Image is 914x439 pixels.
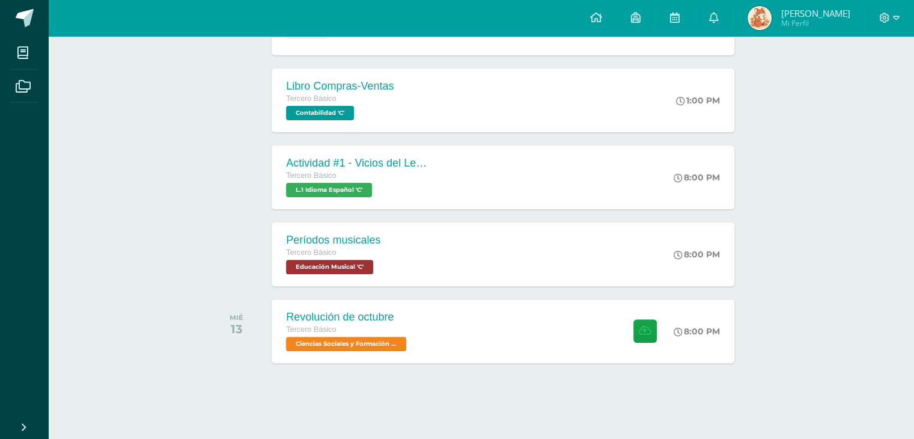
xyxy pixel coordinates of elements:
[674,172,720,183] div: 8:00 PM
[286,80,394,93] div: Libro Compras-Ventas
[286,311,409,324] div: Revolución de octubre
[286,106,354,120] span: Contabilidad 'C'
[286,260,373,274] span: Educación Musical 'C'
[674,326,720,337] div: 8:00 PM
[286,183,372,197] span: L.1 Idioma Español 'C'
[286,337,406,351] span: Ciencias Sociales y Formación Ciudadana 'C'
[230,313,243,322] div: MIÉ
[286,94,336,103] span: Tercero Básico
[286,171,336,180] span: Tercero Básico
[781,18,850,28] span: Mi Perfil
[286,234,380,247] div: Períodos musicales
[286,248,336,257] span: Tercero Básico
[286,325,336,334] span: Tercero Básico
[674,249,720,260] div: 8:00 PM
[748,6,772,30] img: 0dc22e052817e1e85183dd7fefca1ea7.png
[781,7,850,19] span: [PERSON_NAME]
[230,322,243,336] div: 13
[286,157,430,170] div: Actividad #1 - Vicios del LenguaJe
[676,95,720,106] div: 1:00 PM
